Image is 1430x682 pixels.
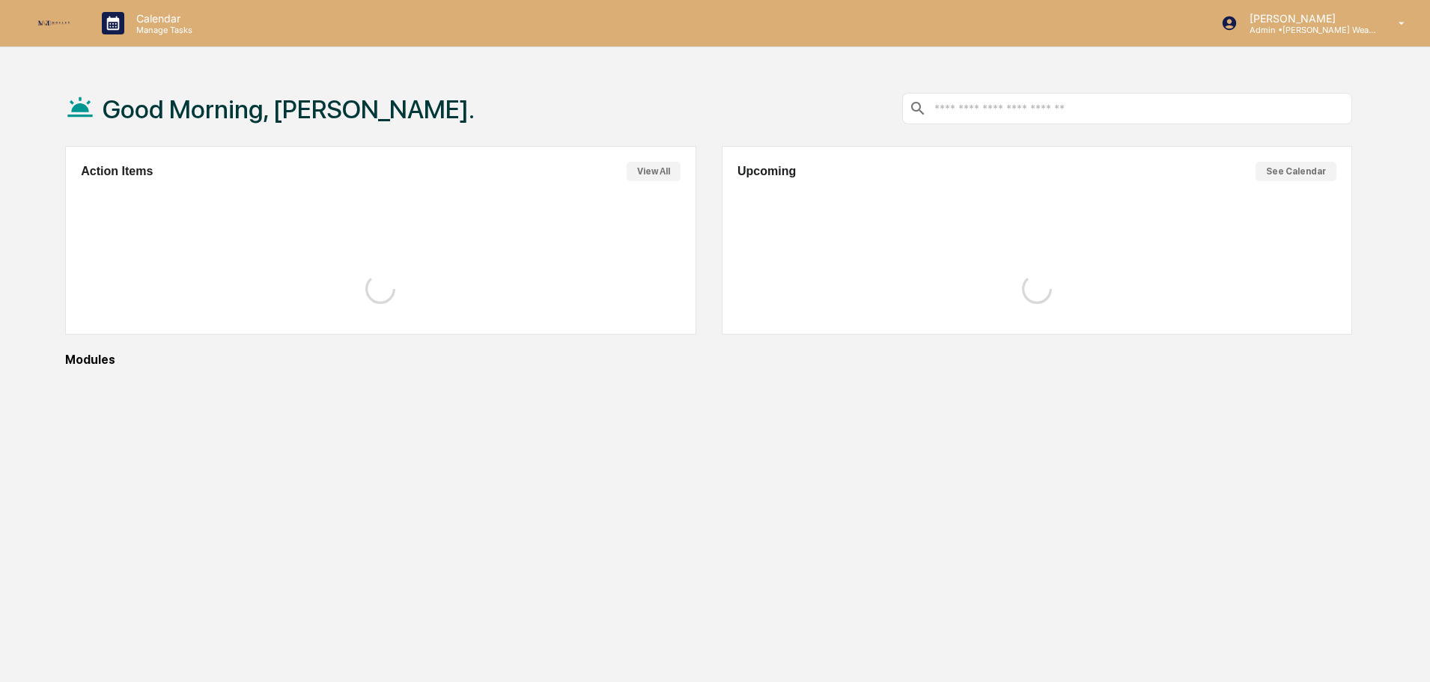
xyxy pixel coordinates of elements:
[65,353,1352,367] div: Modules
[103,94,475,124] h1: Good Morning, [PERSON_NAME].
[124,25,200,35] p: Manage Tasks
[36,19,72,28] img: logo
[1238,12,1377,25] p: [PERSON_NAME]
[1256,162,1336,181] button: See Calendar
[81,165,153,178] h2: Action Items
[627,162,681,181] button: View All
[124,12,200,25] p: Calendar
[737,165,796,178] h2: Upcoming
[1238,25,1377,35] p: Admin • [PERSON_NAME] Wealth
